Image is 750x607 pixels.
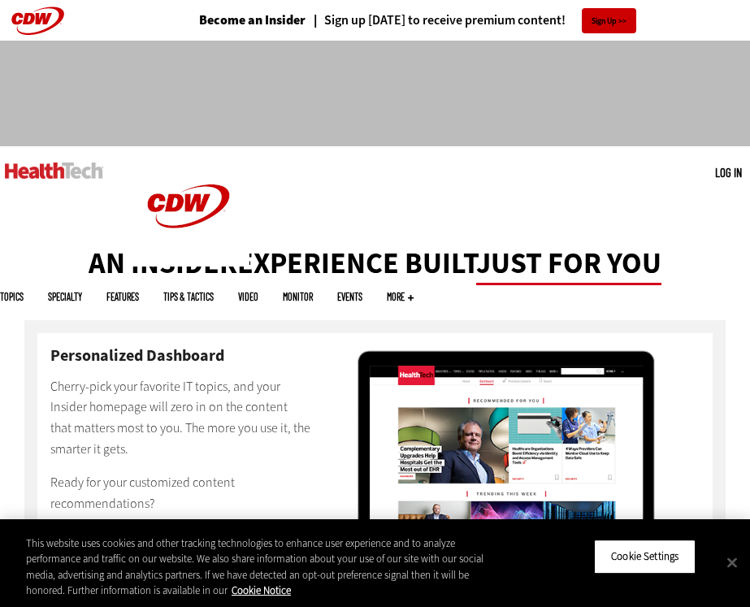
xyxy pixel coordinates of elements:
a: Features [106,292,139,301]
img: Home [5,163,103,179]
span: More [387,292,414,301]
a: Events [337,292,362,301]
a: Sign Up [582,8,636,33]
a: Video [238,292,258,301]
span: Specialty [48,292,82,301]
a: More information about your privacy [232,583,291,597]
a: Become an Insider [199,14,306,27]
p: Cherry-pick your favorite IT topics, and your Insider homepage will zero in on the content that m... [50,376,311,459]
div: This website uses cookies and other tracking technologies to enhance user experience and to analy... [26,535,490,599]
img: Computer screen with personalized dashboard [311,346,700,570]
p: Ready for your customized content recommendations? [50,472,311,514]
button: Close [714,544,750,580]
h2: Personalized Dashboard [50,348,311,364]
div: User menu [715,164,742,181]
a: Sign up [DATE] to receive premium content! [306,14,566,27]
a: Log in [715,165,742,180]
iframe: advertisement [80,57,671,130]
a: CDW [128,254,249,271]
button: Cookie Settings [594,540,696,574]
img: Home [128,146,249,267]
a: Tips & Tactics [163,292,214,301]
a: MonITor [283,292,313,301]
